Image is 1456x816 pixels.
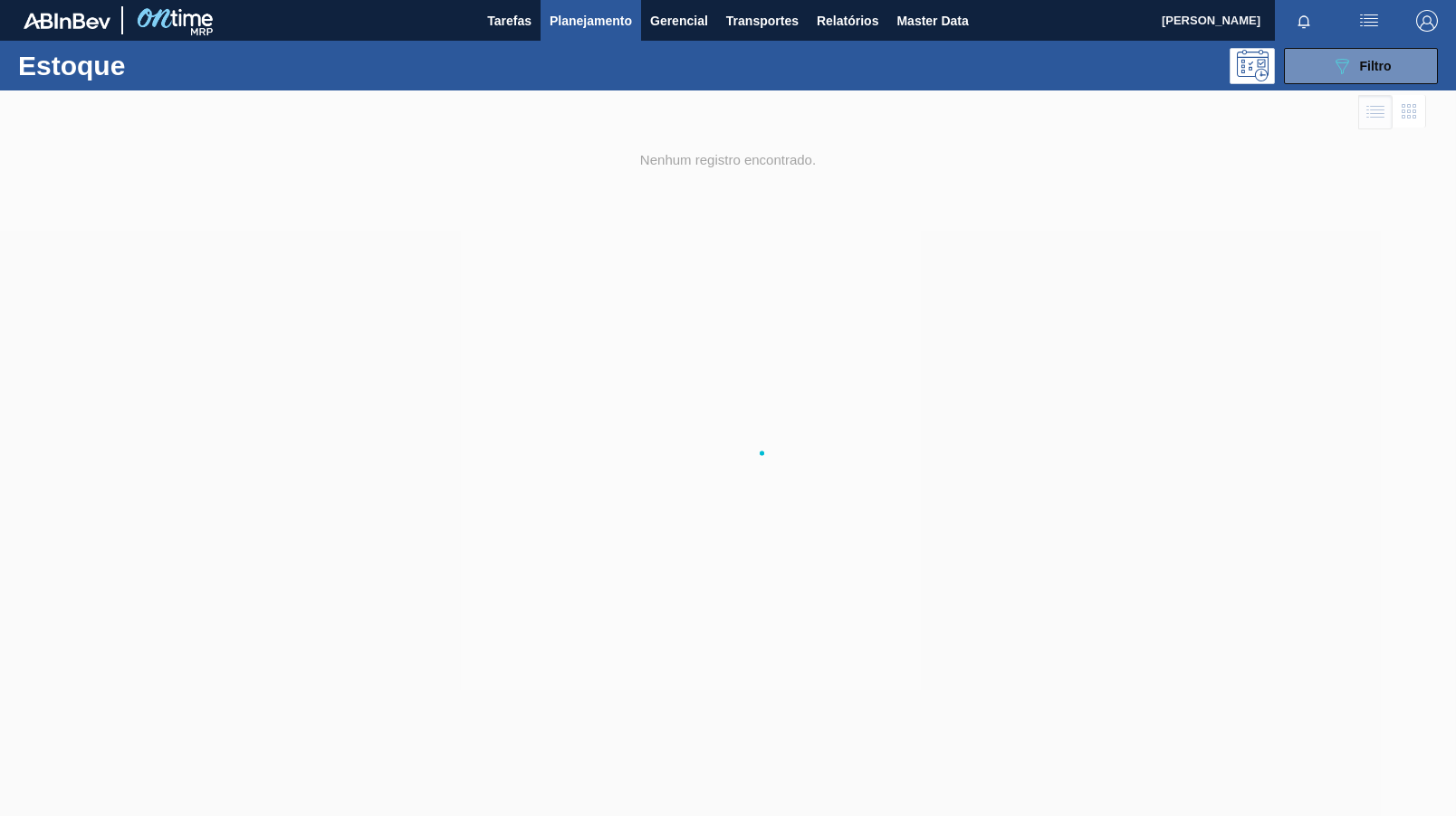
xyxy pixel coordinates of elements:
button: Filtro [1284,48,1438,84]
span: Master Data [896,10,968,32]
span: Filtro [1360,59,1392,73]
span: Gerencial [650,10,708,32]
span: Tarefas [487,10,532,32]
img: Logout [1416,10,1438,32]
img: TNhmsLtSVTkK8tSr43FrP2fwEKptu5GPRR3wAAAABJRU5ErkJggg== [24,13,110,29]
span: Planejamento [550,10,632,32]
div: Pogramando: nenhum usuário selecionado [1230,48,1275,84]
h1: Estoque [18,55,281,76]
span: Relatórios [817,10,878,32]
span: Transportes [726,10,799,32]
button: Notificações [1275,8,1333,33]
img: userActions [1358,10,1380,32]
